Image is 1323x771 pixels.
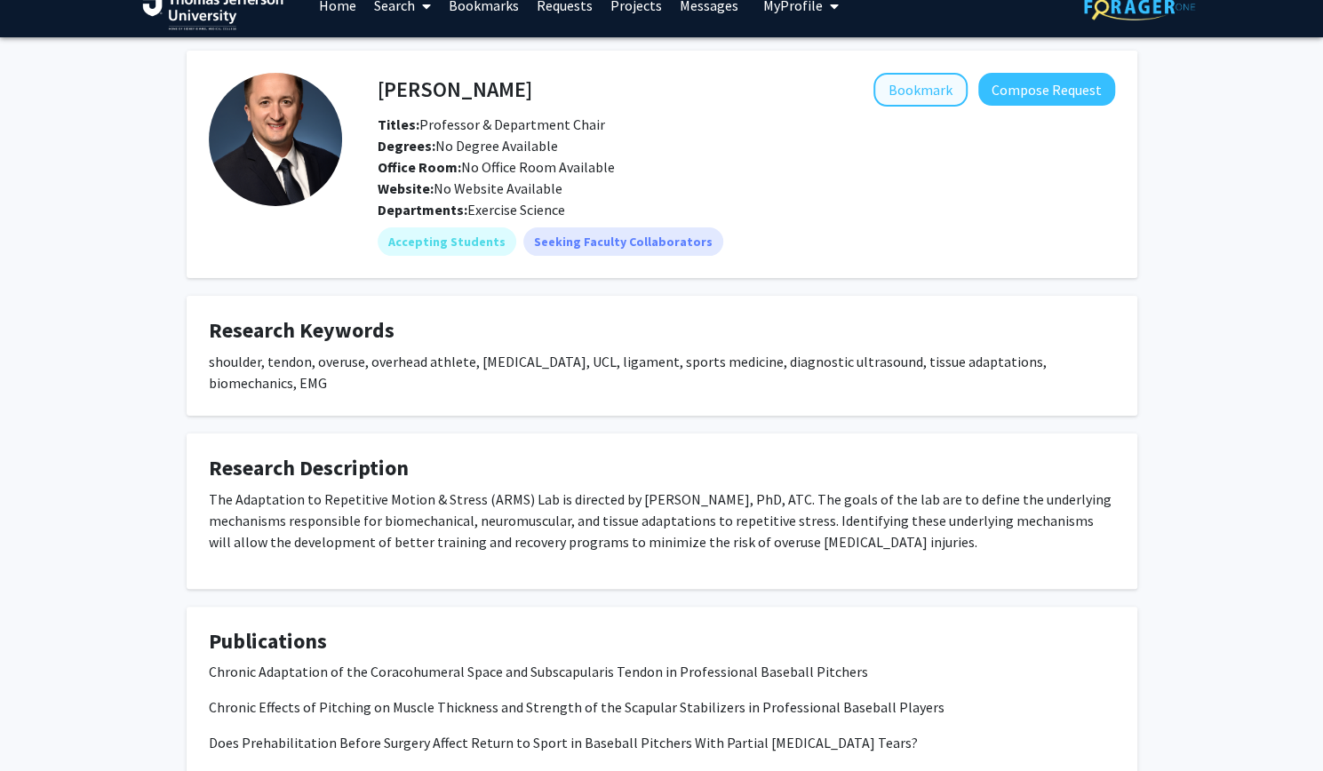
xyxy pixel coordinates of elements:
img: Profile Picture [209,73,342,206]
p: Chronic Effects of Pitching on Muscle Thickness and Strength of the Scapular Stabilizers in Profe... [209,696,1115,718]
span: No Website Available [378,179,562,197]
span: No Degree Available [378,137,558,155]
p: Does Prehabilitation Before Surgery Affect Return to Sport in Baseball Pitchers With Partial [MED... [209,732,1115,753]
span: Exercise Science [467,201,565,219]
button: Compose Request to Stephen Thomas [978,73,1115,106]
button: Add Stephen Thomas to Bookmarks [873,73,968,107]
span: No Office Room Available [378,158,615,176]
h4: Research Description [209,456,1115,481]
b: Office Room: [378,158,461,176]
b: Departments: [378,201,467,219]
p: Chronic Adaptation of the Coracohumeral Space and Subscapularis Tendon in Professional Baseball P... [209,661,1115,682]
div: shoulder, tendon, overuse, overhead athlete, [MEDICAL_DATA], UCL, ligament, sports medicine, diag... [209,351,1115,393]
span: Professor & Department Chair [378,115,605,133]
mat-chip: Accepting Students [378,227,516,256]
h4: [PERSON_NAME] [378,73,532,106]
b: Website: [378,179,434,197]
b: Titles: [378,115,419,133]
p: The Adaptation to Repetitive Motion & Stress (ARMS) Lab is directed by [PERSON_NAME], PhD, ATC. T... [209,489,1115,552]
b: Degrees: [378,137,435,155]
h4: Publications [209,629,1115,655]
mat-chip: Seeking Faculty Collaborators [523,227,723,256]
iframe: Chat [13,691,76,758]
h4: Research Keywords [209,318,1115,344]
